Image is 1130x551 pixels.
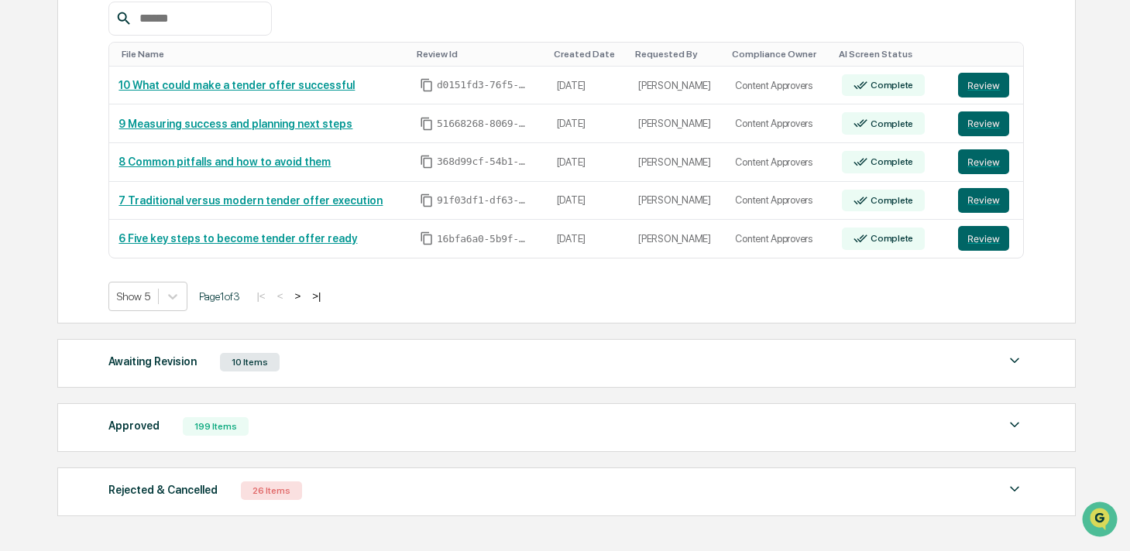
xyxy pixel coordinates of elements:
[958,111,1014,136] a: Review
[548,220,629,258] td: [DATE]
[31,195,100,210] span: Preclearance
[958,226,1009,251] button: Review
[108,480,218,500] div: Rejected & Cancelled
[437,156,530,168] span: 368d99cf-54b1-42ad-8047-765e2715da51
[108,351,197,371] div: Awaiting Revision
[958,149,1014,174] a: Review
[867,156,913,167] div: Complete
[437,118,530,130] span: 51668268-8069-4f37-816c-5c3dfb5eeef6
[31,224,98,240] span: Data Lookup
[15,118,43,146] img: 1746055101610-c473b297-6a78-478c-a979-82029cc54cd1
[958,73,1009,98] button: Review
[726,182,832,221] td: Content Approvers
[726,220,832,258] td: Content Approvers
[437,233,530,245] span: 16bfa6a0-5b9f-4a62-8a5d-db3f48a2f348
[118,232,357,245] a: 6 Five key steps to become tender offer ready
[106,189,198,217] a: 🗄️Attestations
[629,104,726,143] td: [PERSON_NAME]
[108,416,160,436] div: Approved
[554,49,623,60] div: Toggle SortBy
[9,218,104,246] a: 🔎Data Lookup
[548,143,629,182] td: [DATE]
[118,118,352,130] a: 9 Measuring success and planning next steps
[15,226,28,238] div: 🔎
[726,104,832,143] td: Content Approvers
[241,481,302,500] div: 26 Items
[867,118,913,129] div: Complete
[112,197,125,209] div: 🗄️
[220,353,280,371] div: 10 Items
[154,262,187,274] span: Pylon
[420,193,434,207] span: Copy Id
[15,197,28,209] div: 🖐️
[1005,480,1024,498] img: caret
[273,289,288,303] button: <
[1005,416,1024,434] img: caret
[15,33,282,57] p: How can we help?
[629,143,726,182] td: [PERSON_NAME]
[629,182,726,221] td: [PERSON_NAME]
[420,117,434,131] span: Copy Id
[128,195,192,210] span: Attestations
[867,233,913,244] div: Complete
[417,49,541,60] div: Toggle SortBy
[437,79,530,91] span: d0151fd3-76f5-40db-9da7-539ca6879d7f
[958,111,1009,136] button: Review
[307,289,325,303] button: >|
[958,73,1014,98] a: Review
[1080,500,1122,542] iframe: Open customer support
[548,67,629,105] td: [DATE]
[420,231,434,245] span: Copy Id
[53,134,196,146] div: We're available if you need us!
[839,49,943,60] div: Toggle SortBy
[53,118,254,134] div: Start new chat
[118,79,355,91] a: 10 What could make a tender offer successful
[958,188,1014,213] a: Review
[726,67,832,105] td: Content Approvers
[118,156,331,168] a: 8 Common pitfalls and how to avoid them
[629,67,726,105] td: [PERSON_NAME]
[958,149,1009,174] button: Review
[548,104,629,143] td: [DATE]
[961,49,1017,60] div: Toggle SortBy
[732,49,826,60] div: Toggle SortBy
[118,194,383,207] a: 7 Traditional versus modern tender offer execution
[629,220,726,258] td: [PERSON_NAME]
[867,195,913,206] div: Complete
[290,289,305,303] button: >
[867,80,913,91] div: Complete
[183,417,249,436] div: 199 Items
[122,49,404,60] div: Toggle SortBy
[635,49,720,60] div: Toggle SortBy
[958,226,1014,251] a: Review
[420,155,434,169] span: Copy Id
[1005,351,1024,370] img: caret
[263,123,282,142] button: Start new chat
[420,78,434,92] span: Copy Id
[958,188,1009,213] button: Review
[109,262,187,274] a: Powered byPylon
[437,194,530,207] span: 91f03df1-df63-49bc-af8f-385baa776cc4
[9,189,106,217] a: 🖐️Preclearance
[252,289,270,303] button: |<
[199,290,240,303] span: Page 1 of 3
[548,182,629,221] td: [DATE]
[726,143,832,182] td: Content Approvers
